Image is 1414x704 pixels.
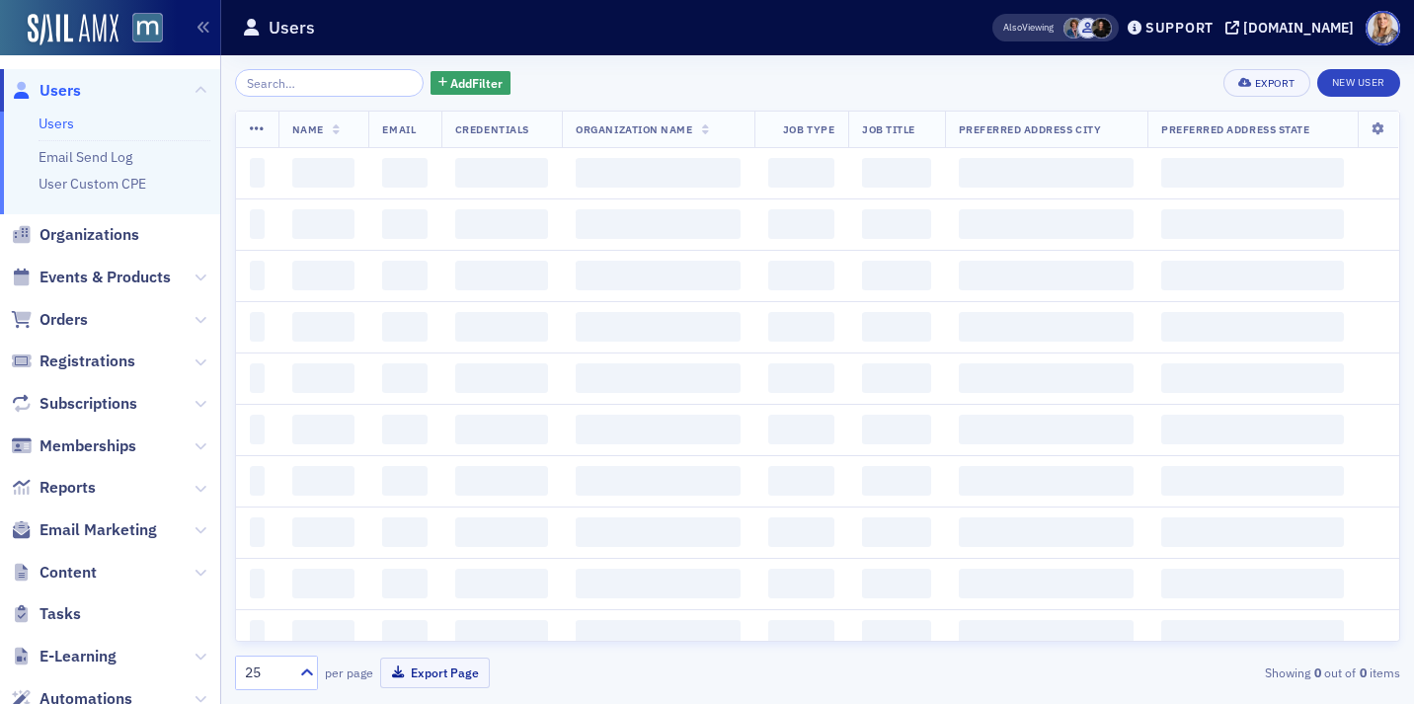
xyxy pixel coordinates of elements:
span: ‌ [768,620,835,650]
span: ‌ [862,209,930,239]
div: Also [1003,21,1022,34]
a: Email Marketing [11,519,157,541]
a: Orders [11,309,88,331]
span: ‌ [292,415,355,444]
span: Name [292,122,324,136]
span: ‌ [292,363,355,393]
span: ‌ [768,415,835,444]
span: Tasks [39,603,81,625]
span: ‌ [768,466,835,496]
span: ‌ [292,620,355,650]
a: Organizations [11,224,139,246]
a: Email Send Log [39,148,132,166]
span: ‌ [382,620,427,650]
span: ‌ [382,517,427,547]
span: ‌ [292,569,355,598]
span: Job Title [862,122,915,136]
span: ‌ [959,158,1135,188]
span: ‌ [1161,620,1344,650]
span: ‌ [250,158,265,188]
div: Showing out of items [1026,664,1400,681]
strong: 0 [1356,664,1370,681]
span: ‌ [862,261,930,290]
a: View Homepage [118,13,163,46]
span: ‌ [455,158,548,188]
span: ‌ [292,209,355,239]
span: ‌ [959,415,1135,444]
span: Email [382,122,416,136]
label: per page [325,664,373,681]
span: ‌ [250,363,265,393]
span: ‌ [768,158,835,188]
span: ‌ [576,312,740,342]
span: Content [39,562,97,584]
span: ‌ [455,312,548,342]
span: ‌ [576,209,740,239]
span: ‌ [250,517,265,547]
button: [DOMAIN_NAME] [1225,21,1361,35]
span: ‌ [959,312,1135,342]
span: ‌ [959,620,1135,650]
span: ‌ [455,620,548,650]
span: Organization Name [576,122,692,136]
span: ‌ [768,312,835,342]
span: Orders [39,309,88,331]
span: ‌ [768,209,835,239]
span: ‌ [250,261,265,290]
span: ‌ [382,261,427,290]
a: Users [39,115,74,132]
span: ‌ [382,209,427,239]
span: ‌ [959,517,1135,547]
span: ‌ [576,620,740,650]
span: ‌ [576,261,740,290]
span: ‌ [382,158,427,188]
a: Subscriptions [11,393,137,415]
a: Content [11,562,97,584]
span: ‌ [250,620,265,650]
a: E-Learning [11,646,117,667]
span: ‌ [576,363,740,393]
span: Profile [1366,11,1400,45]
span: Memberships [39,435,136,457]
span: ‌ [1161,209,1344,239]
span: Job Type [783,122,834,136]
span: ‌ [862,415,930,444]
span: ‌ [1161,363,1344,393]
span: ‌ [768,517,835,547]
a: Tasks [11,603,81,625]
span: ‌ [576,466,740,496]
a: User Custom CPE [39,175,146,193]
span: ‌ [250,312,265,342]
span: ‌ [292,466,355,496]
a: Reports [11,477,96,499]
span: ‌ [250,466,265,496]
span: ‌ [862,158,930,188]
span: Preferred Address State [1161,122,1309,136]
span: ‌ [455,209,548,239]
span: ‌ [455,569,548,598]
span: ‌ [455,261,548,290]
button: Export Page [380,658,490,688]
span: ‌ [382,415,427,444]
span: ‌ [862,517,930,547]
span: Credentials [455,122,529,136]
span: ‌ [1161,569,1344,598]
span: ‌ [959,569,1135,598]
span: ‌ [1161,415,1344,444]
span: ‌ [576,517,740,547]
span: ‌ [1161,517,1344,547]
span: Users [39,80,81,102]
a: Memberships [11,435,136,457]
span: ‌ [768,363,835,393]
span: Add Filter [450,74,503,92]
span: ‌ [382,466,427,496]
span: E-Learning [39,646,117,667]
a: Users [11,80,81,102]
span: ‌ [292,261,355,290]
span: ‌ [959,209,1135,239]
span: ‌ [959,363,1135,393]
a: SailAMX [28,14,118,45]
strong: 0 [1310,664,1324,681]
span: ‌ [576,158,740,188]
span: ‌ [292,158,355,188]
